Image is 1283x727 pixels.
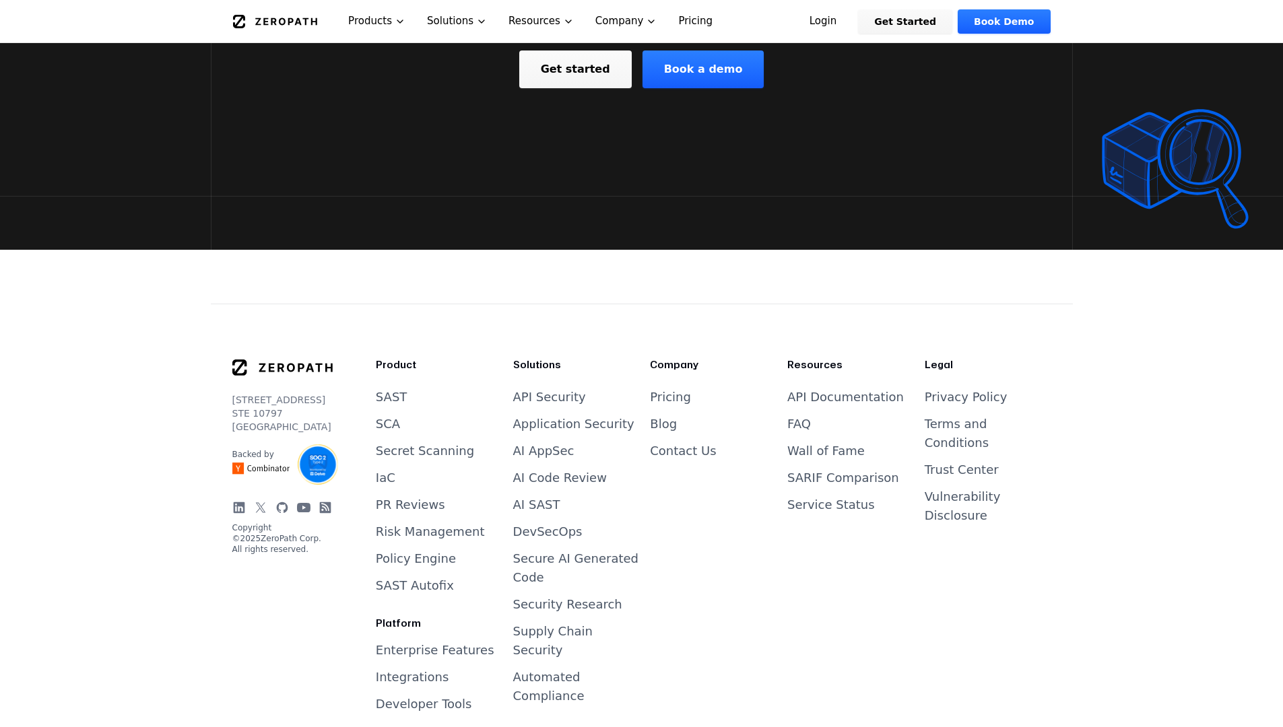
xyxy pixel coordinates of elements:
a: IaC [376,471,395,485]
a: Vulnerability Disclosure [925,489,1001,522]
h3: Resources [787,358,914,372]
img: SOC2 Type II Certified [298,444,338,485]
a: API Documentation [787,390,904,404]
a: Book a demo [643,50,764,88]
h3: Company [650,358,777,372]
p: [STREET_ADDRESS] STE 10797 [GEOGRAPHIC_DATA] [232,393,333,434]
a: AI AppSec [513,444,574,458]
a: Trust Center [925,462,999,477]
a: Developer Tools [376,697,472,711]
a: Risk Management [376,524,485,539]
a: Contact Us [650,444,716,458]
p: Copyright © 2025 ZeroPath Corp. All rights reserved. [232,522,333,555]
a: SCA [376,417,400,431]
h3: Legal [925,358,1051,372]
a: Book Demo [958,9,1050,34]
a: DevSecOps [513,524,583,539]
a: Enterprise Features [376,643,494,657]
a: Get Started [858,9,952,34]
a: API Security [513,390,586,404]
a: PR Reviews [376,497,445,512]
a: Service Status [787,497,875,512]
a: Privacy Policy [925,390,1008,404]
a: Wall of Fame [787,444,865,458]
a: Integrations [376,670,449,684]
a: SAST Autofix [376,578,454,592]
a: Automated Compliance [513,670,585,703]
a: AI Code Review [513,471,607,485]
a: Terms and Conditions [925,417,989,450]
a: Secret Scanning [376,444,474,458]
a: FAQ [787,417,811,431]
a: Policy Engine [376,551,456,565]
a: SARIF Comparison [787,471,899,485]
a: Secure AI Generated Code [513,551,638,584]
a: Security Research [513,597,622,611]
a: Pricing [650,390,691,404]
h3: Platform [376,617,502,630]
a: Login [793,9,853,34]
a: Application Security [513,417,634,431]
a: SAST [376,390,407,404]
a: Get started [519,50,632,88]
a: AI SAST [513,497,560,512]
h3: Product [376,358,502,372]
a: Supply Chain Security [513,624,593,657]
p: Backed by [232,449,290,460]
a: Blog RSS Feed [319,501,332,514]
h3: Solutions [513,358,640,372]
a: Blog [650,417,677,431]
